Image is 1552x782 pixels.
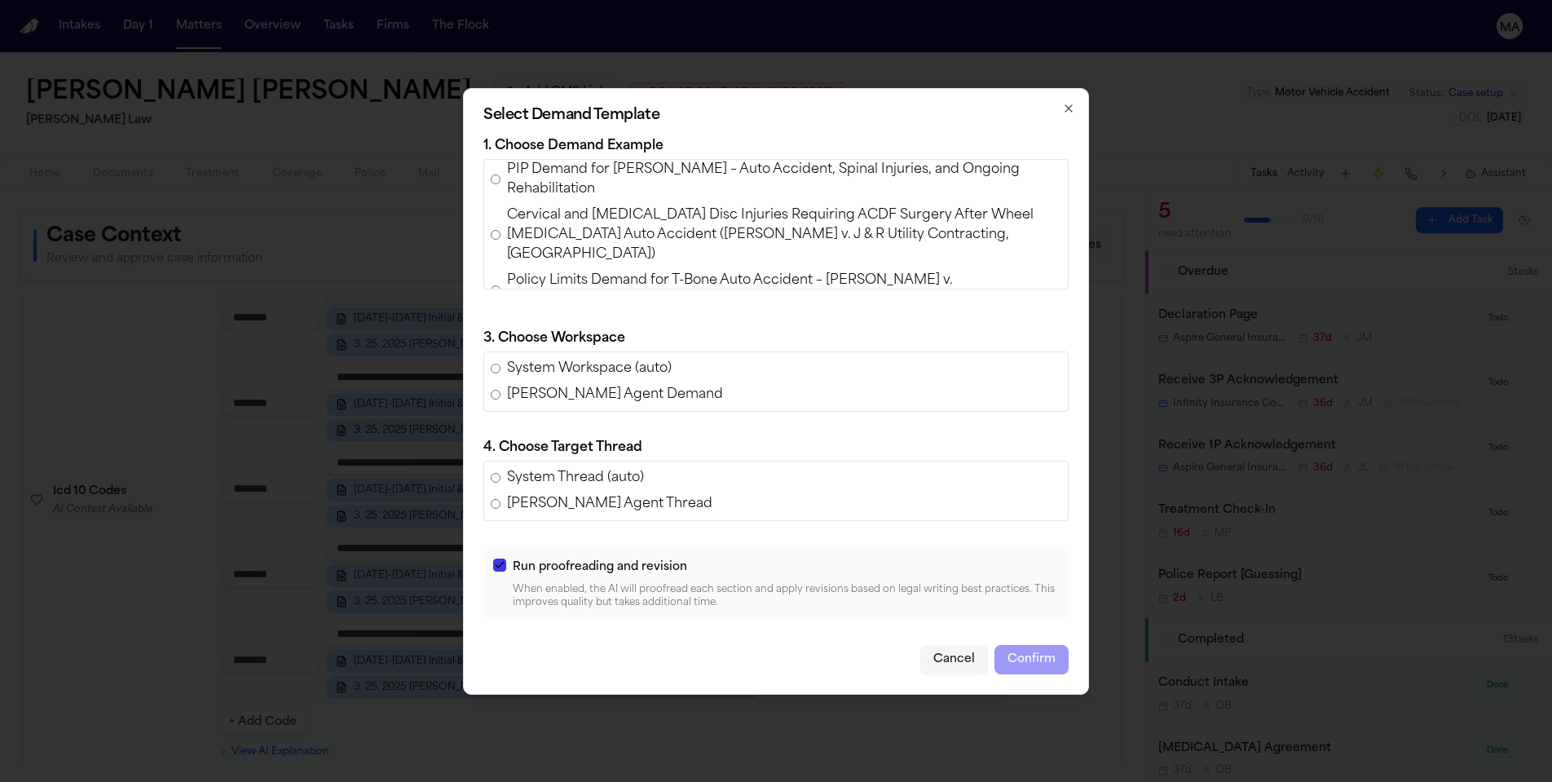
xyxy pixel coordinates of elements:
[483,108,1069,123] h2: Select Demand Template
[483,136,1069,156] p: 1. Choose Demand Example
[513,561,687,573] span: Run proofreading and revision
[507,494,712,514] span: [PERSON_NAME] Agent Thread
[513,583,1059,609] p: When enabled, the AI will proofread each section and apply revisions based on legal writing best ...
[483,329,1069,348] p: 3. Choose Workspace
[507,160,1061,199] span: PIP Demand for [PERSON_NAME] – Auto Accident, Spinal Injuries, and Ongoing Rehabilitation
[491,473,500,483] input: System Thread (auto)
[507,271,1061,310] span: Policy Limits Demand for T-Bone Auto Accident – [PERSON_NAME] v. [PERSON_NAME] (Safeway Insurance)
[507,359,672,378] span: System Workspace (auto)
[491,175,500,184] input: PIP Demand for [PERSON_NAME] – Auto Accident, Spinal Injuries, and Ongoing Rehabilitation
[491,230,500,240] input: Cervical and [MEDICAL_DATA] Disc Injuries Requiring ACDF Surgery After Wheel [MEDICAL_DATA] Auto ...
[507,205,1061,264] span: Cervical and [MEDICAL_DATA] Disc Injuries Requiring ACDF Surgery After Wheel [MEDICAL_DATA] Auto ...
[483,438,1069,457] p: 4. Choose Target Thread
[507,468,644,488] span: System Thread (auto)
[491,390,500,400] input: [PERSON_NAME] Agent Demand
[491,499,500,509] input: [PERSON_NAME] Agent Thread
[491,285,500,295] input: Policy Limits Demand for T-Bone Auto Accident – [PERSON_NAME] v. [PERSON_NAME] (Safeway Insurance)
[920,645,988,674] button: Cancel
[491,364,500,373] input: System Workspace (auto)
[507,385,723,404] span: [PERSON_NAME] Agent Demand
